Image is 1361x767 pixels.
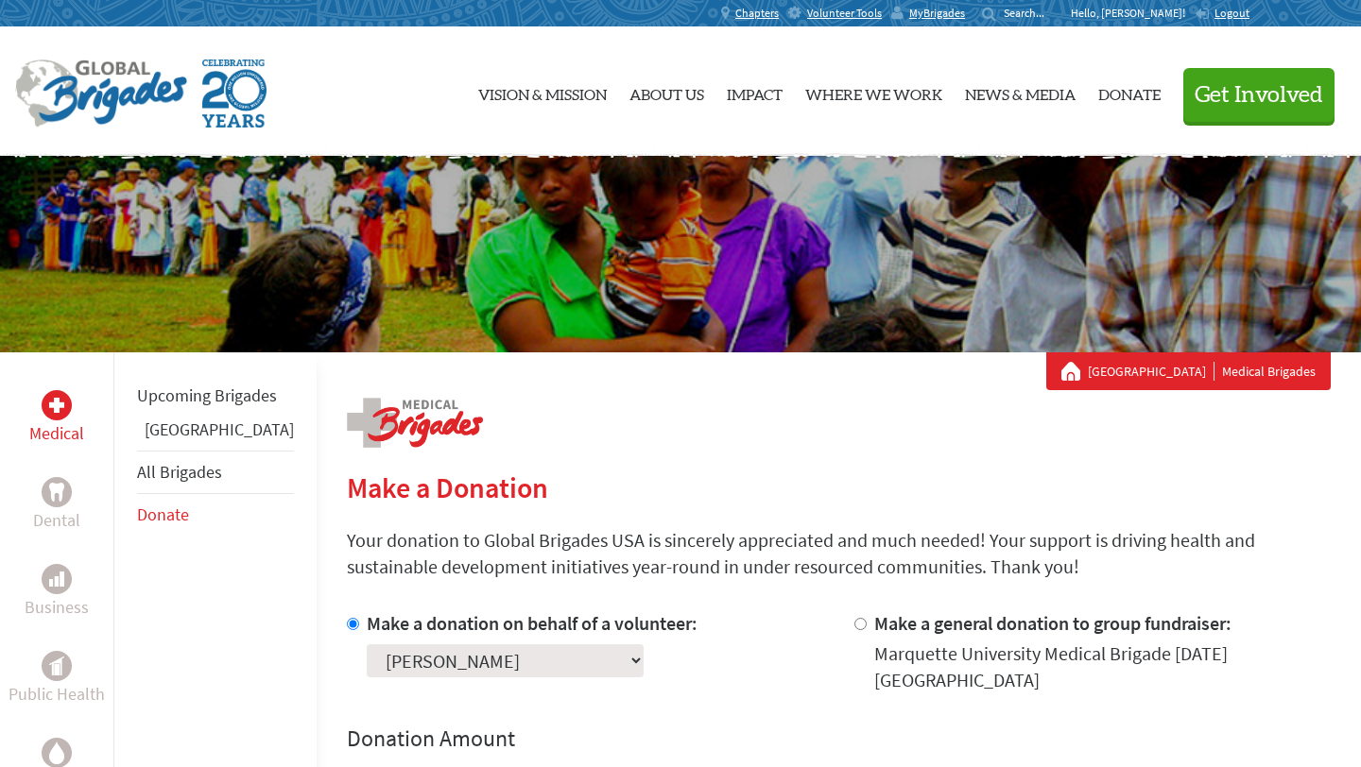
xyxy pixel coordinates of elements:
li: Donate [137,494,294,536]
img: logo-medical.png [347,398,483,448]
p: Dental [33,507,80,534]
div: Dental [42,477,72,507]
a: Where We Work [805,43,942,141]
a: Donate [1098,43,1161,141]
span: Logout [1215,6,1249,20]
div: Medical Brigades [1061,362,1316,381]
a: News & Media [965,43,1076,141]
div: Business [42,564,72,594]
li: Upcoming Brigades [137,375,294,417]
a: MedicalMedical [29,390,84,447]
img: Medical [49,398,64,413]
h2: Make a Donation [347,470,1331,504]
img: Dental [49,483,64,501]
img: Water [49,741,64,763]
p: Business [25,594,89,621]
div: Public Health [42,651,72,681]
img: Global Brigades Logo [15,60,187,128]
li: Panama [137,417,294,451]
span: Chapters [735,6,779,21]
a: Donate [137,503,189,525]
a: [GEOGRAPHIC_DATA] [145,418,294,440]
a: Public HealthPublic Health [9,651,105,707]
span: Volunteer Tools [807,6,882,21]
span: MyBrigades [909,6,965,21]
p: Medical [29,420,84,447]
input: Search... [1004,6,1058,20]
p: Your donation to Global Brigades USA is sincerely appreciated and much needed! Your support is dr... [347,527,1331,580]
img: Global Brigades Celebrating 20 Years [202,60,267,128]
label: Make a general donation to group fundraiser: [874,611,1232,635]
a: Vision & Mission [478,43,607,141]
span: Get Involved [1195,84,1323,107]
li: All Brigades [137,451,294,494]
img: Business [49,571,64,587]
h4: Donation Amount [347,724,1331,754]
a: Logout [1195,6,1249,21]
a: DentalDental [33,477,80,534]
p: Public Health [9,681,105,707]
a: All Brigades [137,461,222,483]
img: Public Health [49,656,64,675]
a: Upcoming Brigades [137,384,277,406]
a: BusinessBusiness [25,564,89,621]
button: Get Involved [1183,68,1335,122]
div: Medical [42,390,72,420]
a: Impact [727,43,783,141]
div: Marquette University Medical Brigade [DATE] [GEOGRAPHIC_DATA] [874,640,1332,693]
a: [GEOGRAPHIC_DATA] [1088,362,1215,381]
label: Make a donation on behalf of a volunteer: [367,611,698,635]
a: About Us [629,43,704,141]
p: Hello, [PERSON_NAME]! [1071,6,1195,21]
